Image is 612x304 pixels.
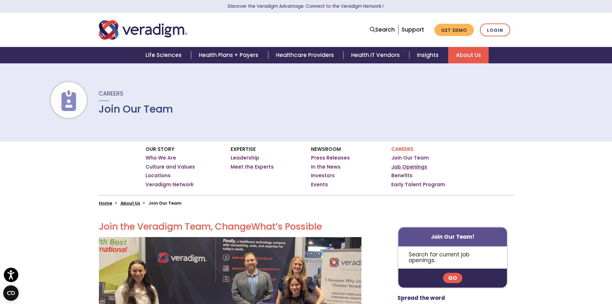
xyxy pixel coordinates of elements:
a: Support [402,26,424,33]
strong: Join Our Team! [431,233,475,241]
a: Go [443,273,462,283]
a: Locations [146,172,171,179]
a: Leadership [231,155,259,161]
span: Learn More [381,3,384,9]
strong: Spread the word [397,294,445,302]
a: Meet the Experts [231,164,274,170]
a: Benefits [391,172,412,179]
a: Home [99,200,112,206]
h1: Join Our Team [99,103,173,115]
a: Culture and Values [146,164,195,170]
button: Open CMP widget [3,285,19,301]
a: Health IT Vendors [343,47,409,63]
a: Login [480,23,510,37]
a: Job Openings [391,164,427,170]
span: Careers [99,89,123,97]
span: What’s Possible [251,220,322,233]
a: About Us [120,200,140,206]
a: Discover the Veradigm Advantage: Connect to the Veradigm NetworkLearn More [228,3,384,9]
a: Search [370,25,395,34]
a: Life Sciences [138,47,191,63]
a: Early Talent Program [391,181,445,188]
a: About Us [448,47,489,63]
a: Events [311,181,328,188]
a: Who We Are [146,155,176,161]
a: Veradigm Network [146,181,194,188]
a: In the News [311,164,341,170]
a: Health Plans + Payers [191,47,268,63]
img: Veradigm logo [99,19,187,41]
a: Get Demo [434,24,474,36]
h2: Join the Veradigm Team, Change [99,221,361,232]
a: Insights [409,47,448,63]
p: Search for current job openings. [398,246,507,269]
a: Investors [311,172,335,179]
a: Healthcare Providers [268,47,343,63]
a: Press Releases [311,155,350,161]
a: Join Our Team [391,155,429,161]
